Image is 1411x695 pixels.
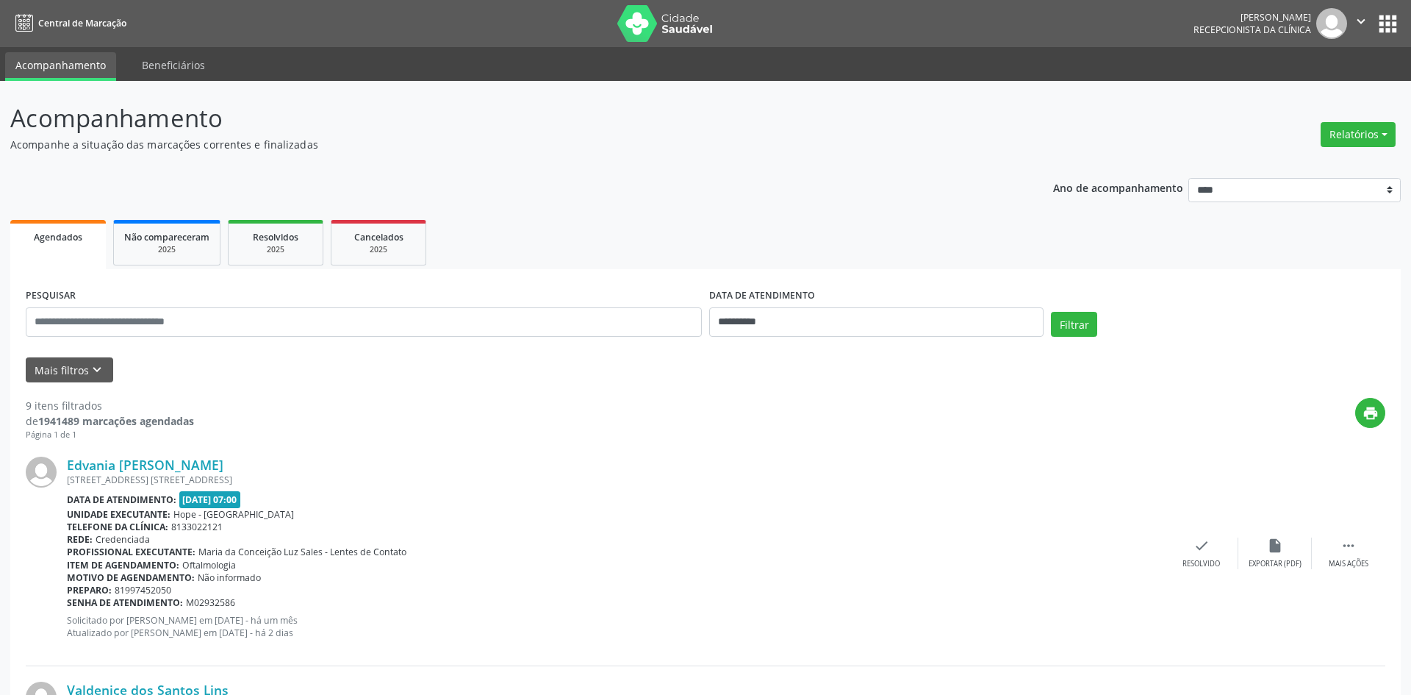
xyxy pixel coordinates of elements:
span: Não compareceram [124,231,209,243]
a: Central de Marcação [10,11,126,35]
span: M02932586 [186,596,235,609]
span: Oftalmologia [182,559,236,571]
b: Telefone da clínica: [67,521,168,533]
div: 2025 [239,244,312,255]
b: Unidade executante: [67,508,170,521]
a: Edvania [PERSON_NAME] [67,457,223,473]
button: Mais filtroskeyboard_arrow_down [26,357,113,383]
div: Mais ações [1329,559,1368,569]
div: Página 1 de 1 [26,429,194,441]
div: 9 itens filtrados [26,398,194,413]
p: Ano de acompanhamento [1053,178,1183,196]
a: Acompanhamento [5,52,116,81]
b: Senha de atendimento: [67,596,183,609]
span: Hope - [GEOGRAPHIC_DATA] [173,508,294,521]
div: Exportar (PDF) [1249,559,1302,569]
b: Motivo de agendamento: [67,571,195,584]
button: apps [1375,11,1401,37]
p: Solicitado por [PERSON_NAME] em [DATE] - há um mês Atualizado por [PERSON_NAME] em [DATE] - há 2 ... [67,614,1165,639]
span: 8133022121 [171,521,223,533]
button:  [1347,8,1375,39]
div: de [26,413,194,429]
span: Recepcionista da clínica [1193,24,1311,36]
b: Preparo: [67,584,112,596]
div: 2025 [124,244,209,255]
p: Acompanhe a situação das marcações correntes e finalizadas [10,137,983,152]
span: Agendados [34,231,82,243]
span: 81997452050 [115,584,171,596]
span: Credenciada [96,533,150,546]
div: [STREET_ADDRESS] [STREET_ADDRESS] [67,474,1165,486]
button: Filtrar [1051,312,1097,337]
label: DATA DE ATENDIMENTO [709,285,815,307]
span: Resolvidos [253,231,298,243]
i:  [1353,13,1369,29]
img: img [1316,8,1347,39]
b: Profissional executante: [67,546,195,558]
span: Maria da Conceição Luz Sales - Lentes de Contato [198,546,406,558]
a: Beneficiários [132,52,215,78]
b: Item de agendamento: [67,559,179,571]
div: 2025 [342,244,415,255]
span: Não informado [198,571,261,584]
span: [DATE] 07:00 [179,491,241,508]
i:  [1340,538,1357,554]
div: Resolvido [1182,559,1220,569]
img: img [26,457,57,488]
span: Central de Marcação [38,17,126,29]
div: [PERSON_NAME] [1193,11,1311,24]
button: print [1355,398,1385,428]
i: insert_drive_file [1267,538,1283,554]
b: Data de atendimento: [67,493,176,506]
button: Relatórios [1321,122,1396,147]
b: Rede: [67,533,93,546]
i: keyboard_arrow_down [89,362,105,378]
i: print [1362,405,1379,421]
span: Cancelados [354,231,403,243]
p: Acompanhamento [10,100,983,137]
strong: 1941489 marcações agendadas [38,414,194,428]
i: check [1193,538,1210,554]
label: PESQUISAR [26,285,76,307]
